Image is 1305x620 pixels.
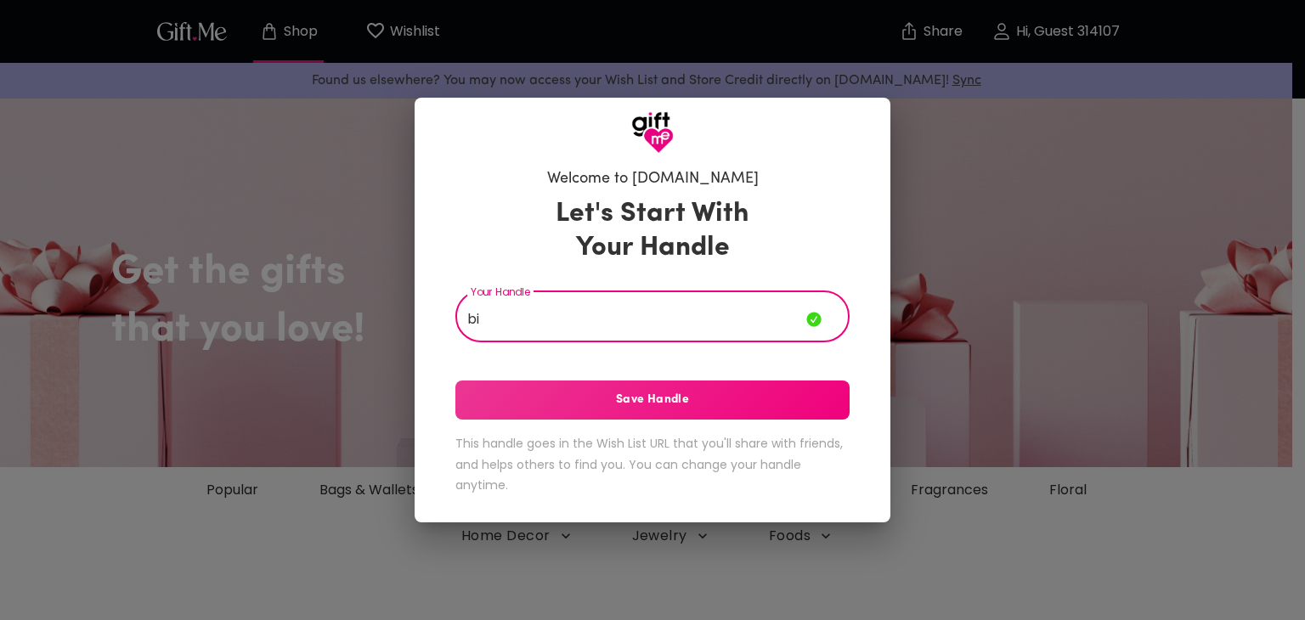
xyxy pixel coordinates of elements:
[534,197,771,265] h3: Let's Start With Your Handle
[547,169,759,189] h6: Welcome to [DOMAIN_NAME]
[455,380,850,420] button: Save Handle
[455,433,850,496] h6: This handle goes in the Wish List URL that you'll share with friends, and helps others to find yo...
[455,391,850,409] span: Save Handle
[455,295,806,342] input: Your Handle
[631,111,674,154] img: GiftMe Logo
